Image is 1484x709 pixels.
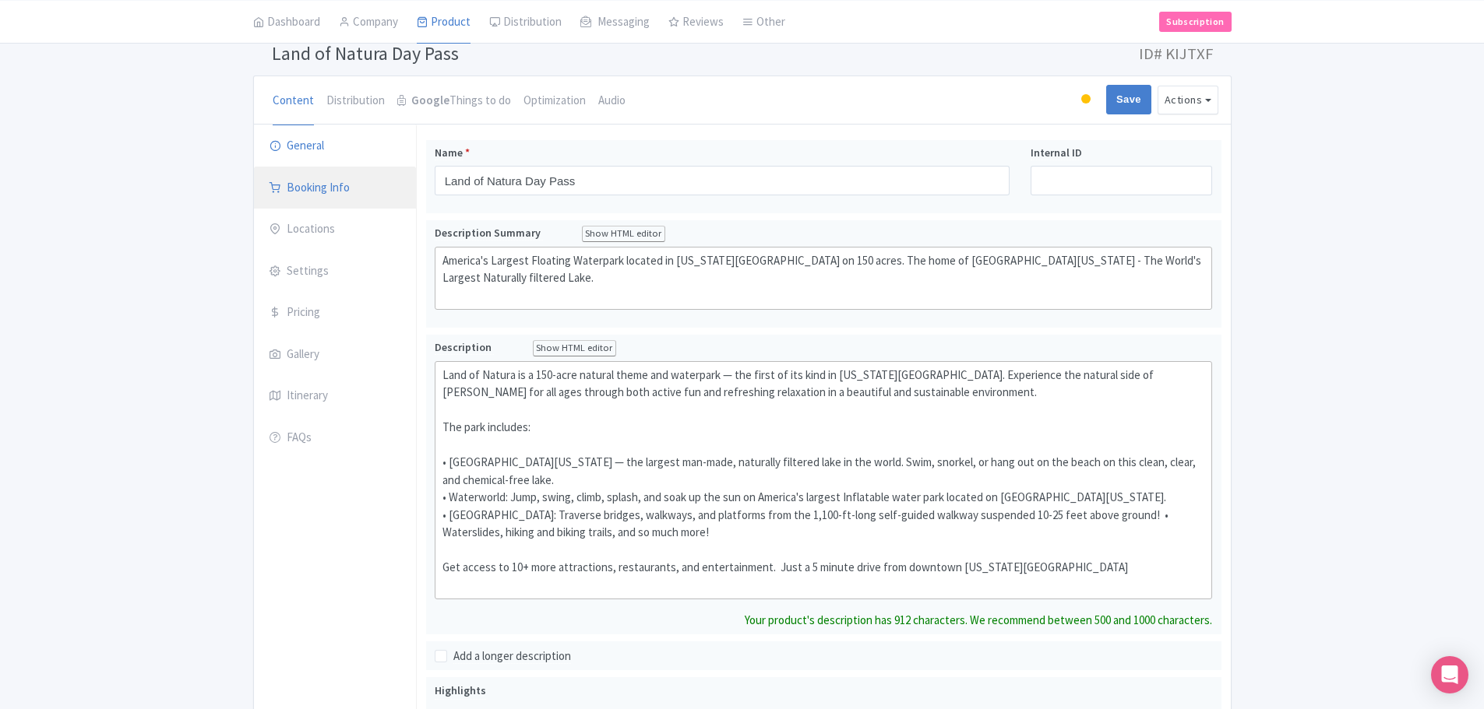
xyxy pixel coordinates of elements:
div: America's Largest Floating Waterpark located in [US_STATE][GEOGRAPHIC_DATA] on 150 acres. The hom... [442,252,1205,305]
span: Internal ID [1031,146,1082,160]
a: Audio [598,76,626,126]
a: Distribution [326,76,385,126]
span: Add a longer description [453,648,571,664]
div: Show HTML editor [582,226,666,242]
a: Settings [254,250,416,293]
div: Your product's description has 912 characters. We recommend between 500 and 1000 characters. [745,612,1212,630]
span: Land of Natura Day Pass [272,41,459,65]
a: Booking Info [254,167,416,210]
span: Highlights [435,683,486,697]
div: Building [1078,88,1094,112]
span: Name [435,146,463,160]
div: Open Intercom Messenger [1431,656,1468,693]
a: Pricing [254,291,416,335]
a: Optimization [523,76,586,126]
span: ID# KIJTXF [1139,38,1213,69]
button: Actions [1158,86,1218,114]
a: GoogleThings to do [397,76,511,126]
div: Show HTML editor [533,340,617,356]
a: Itinerary [254,374,416,418]
input: Save [1106,85,1151,114]
a: Content [273,76,314,126]
a: Locations [254,208,416,251]
div: Land of Natura is a 150-acre natural theme and waterpark — the first of its kind in [US_STATE][GE... [442,367,1205,595]
a: Subscription [1159,11,1231,31]
a: General [254,125,416,168]
strong: Google [411,92,449,110]
a: FAQs [254,416,416,460]
span: Description [435,340,494,355]
span: Description Summary [435,226,543,240]
a: Gallery [254,333,416,377]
